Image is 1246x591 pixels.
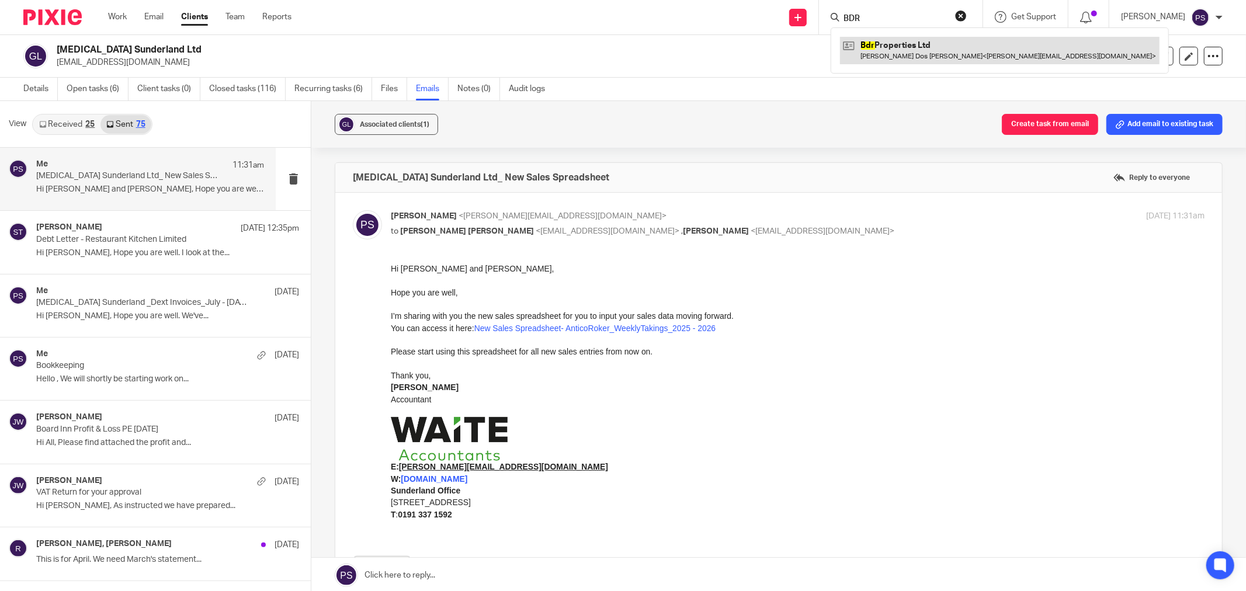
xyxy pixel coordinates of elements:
[36,488,247,498] p: VAT Return for your approval
[1146,210,1205,223] p: [DATE] 11:31am
[335,114,438,135] button: Associated clients(1)
[275,412,299,424] p: [DATE]
[36,438,299,448] p: Hi All, Please find attached the profit and...
[391,212,457,220] span: [PERSON_NAME]
[842,14,947,25] input: Search
[262,11,291,23] a: Reports
[9,159,27,178] img: svg%3E
[85,120,95,128] div: 25
[294,78,372,100] a: Recurring tasks (6)
[36,185,264,194] p: Hi [PERSON_NAME] and [PERSON_NAME], Hope you are well, ...
[241,223,299,234] p: [DATE] 12:35pm
[536,227,679,235] span: <[EMAIL_ADDRESS][DOMAIN_NAME]>
[9,286,27,305] img: svg%3E
[225,11,245,23] a: Team
[23,78,58,100] a: Details
[751,227,894,235] span: <[EMAIL_ADDRESS][DOMAIN_NAME]>
[57,57,1064,68] p: [EMAIL_ADDRESS][DOMAIN_NAME]
[457,78,500,100] a: Notes (0)
[681,227,683,235] span: ,
[57,44,862,56] h2: [MEDICAL_DATA] Sunderland Ltd
[459,212,667,220] span: <[PERSON_NAME][EMAIL_ADDRESS][DOMAIN_NAME]>
[108,11,127,23] a: Work
[144,11,164,23] a: Email
[36,374,299,384] p: Hello , We will shortly be starting work on...
[1121,11,1185,23] p: [PERSON_NAME]
[421,121,429,128] span: (1)
[275,286,299,298] p: [DATE]
[9,412,27,431] img: svg%3E
[509,78,554,100] a: Audit logs
[136,120,145,128] div: 75
[9,476,27,495] img: svg%3E
[36,476,102,486] h4: [PERSON_NAME]
[275,349,299,361] p: [DATE]
[36,539,172,549] h4: [PERSON_NAME], [PERSON_NAME]
[9,223,27,241] img: svg%3E
[232,159,264,171] p: 11:31am
[33,115,100,134] a: Received25
[955,10,967,22] button: Clear
[36,298,247,308] p: [MEDICAL_DATA] Sunderland _Dext Invoices_July - [DATE]
[23,9,82,25] img: Pixie
[100,115,151,134] a: Sent75
[7,247,61,256] strong: 0191 337 1592
[9,349,27,368] img: svg%3E
[360,121,429,128] span: Associated clients
[9,118,26,130] span: View
[181,11,208,23] a: Clients
[8,199,217,208] a: [PERSON_NAME][EMAIL_ADDRESS][DOMAIN_NAME]
[36,425,247,434] p: Board Inn Profit & Loss PE [DATE]
[36,349,48,359] h4: Me
[36,223,102,232] h4: [PERSON_NAME]
[275,476,299,488] p: [DATE]
[381,78,407,100] a: Files
[36,501,299,511] p: Hi [PERSON_NAME], As instructed we have prepared...
[36,555,299,565] p: This is for April. We need March's statement...
[137,78,200,100] a: Client tasks (0)
[353,556,411,577] a: Forward
[1191,8,1210,27] img: svg%3E
[353,172,609,183] h4: [MEDICAL_DATA] Sunderland Ltd_ New Sales Spreadsheet
[400,227,534,235] span: [PERSON_NAME] [PERSON_NAME]
[23,44,48,68] img: svg%3E
[10,211,77,221] a: [DOMAIN_NAME]
[338,116,355,133] img: svg%3E
[1002,114,1098,135] button: Create task from email
[416,78,449,100] a: Emails
[1110,169,1193,186] label: Reply to everyone
[36,235,247,245] p: Debt Letter - Restaurant Kitchen Limited
[1011,13,1056,21] span: Get Support
[353,210,382,239] img: svg%3E
[36,248,299,258] p: Hi [PERSON_NAME], Hope you are well. I look at the...
[9,539,27,558] img: svg%3E
[36,171,218,181] p: [MEDICAL_DATA] Sunderland Ltd_ New Sales Spreadsheet
[275,539,299,551] p: [DATE]
[1106,114,1223,135] button: Add email to existing task
[67,78,129,100] a: Open tasks (6)
[36,159,48,169] h4: Me
[36,361,247,371] p: Bookkeeping
[36,311,299,321] p: Hi [PERSON_NAME], Hope you are well. We've...
[391,227,398,235] span: to
[36,286,48,296] h4: Me
[209,78,286,100] a: Closed tasks (116)
[36,412,102,422] h4: [PERSON_NAME]
[683,227,749,235] span: [PERSON_NAME]
[84,61,325,70] a: New Sales Spreadsheet- AnticoRoker_WeeklyTakings_2025 - 2026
